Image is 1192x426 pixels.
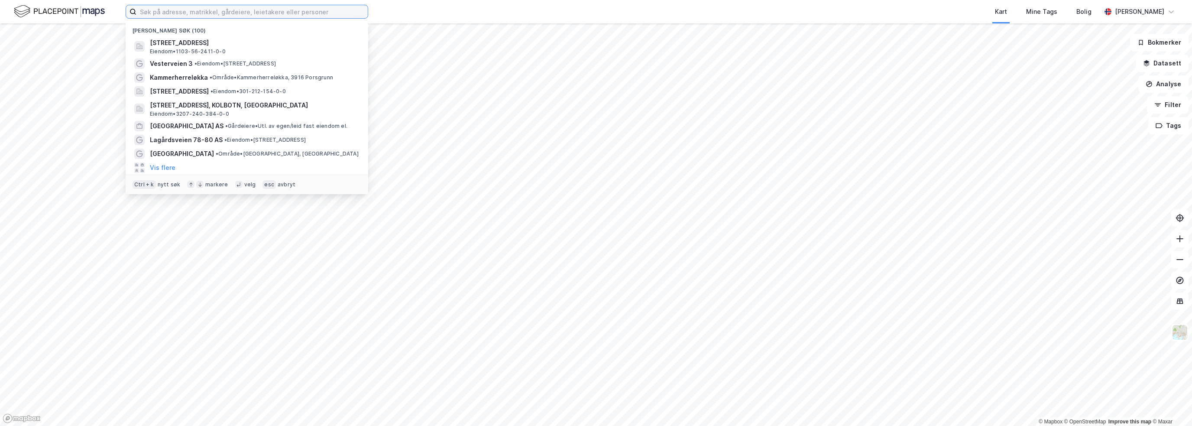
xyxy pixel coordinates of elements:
a: Mapbox homepage [3,413,41,423]
div: [PERSON_NAME] søk (100) [126,20,368,36]
span: Eiendom • [STREET_ADDRESS] [194,60,276,67]
span: • [211,88,213,94]
div: Kart [995,7,1007,17]
button: Tags [1148,117,1189,134]
button: Bokmerker [1130,34,1189,51]
button: Filter [1147,96,1189,114]
iframe: Chat Widget [1149,384,1192,426]
img: logo.f888ab2527a4732fd821a326f86c7f29.svg [14,4,105,19]
span: Eiendom • 1103-56-2411-0-0 [150,48,226,55]
span: Eiendom • 301-212-154-0-0 [211,88,286,95]
span: [STREET_ADDRESS], KOLBOTN, [GEOGRAPHIC_DATA] [150,100,358,111]
div: avbryt [278,181,295,188]
span: Eiendom • [STREET_ADDRESS] [224,137,306,143]
div: velg [244,181,256,188]
a: Mapbox [1039,419,1062,425]
div: Bolig [1076,7,1092,17]
button: Datasett [1136,55,1189,72]
span: Gårdeiere • Utl. av egen/leid fast eiendom el. [225,123,347,130]
span: Område • [GEOGRAPHIC_DATA], [GEOGRAPHIC_DATA] [216,150,359,157]
div: markere [205,181,228,188]
div: Mine Tags [1026,7,1057,17]
span: Lagårdsveien 78-80 AS [150,135,223,145]
span: [STREET_ADDRESS] [150,38,358,48]
div: nytt søk [158,181,181,188]
div: Ctrl + k [133,180,156,189]
span: • [225,123,228,129]
span: • [224,137,227,143]
span: Kammerherreløkka [150,72,208,83]
button: Analyse [1138,75,1189,93]
a: OpenStreetMap [1064,419,1106,425]
div: esc [262,180,276,189]
span: [GEOGRAPHIC_DATA] AS [150,121,223,131]
input: Søk på adresse, matrikkel, gårdeiere, leietakere eller personer [136,5,368,18]
span: [GEOGRAPHIC_DATA] [150,149,214,159]
span: • [194,60,197,67]
span: [STREET_ADDRESS] [150,86,209,97]
a: Improve this map [1108,419,1151,425]
span: • [210,74,212,81]
div: Kontrollprogram for chat [1149,384,1192,426]
span: • [216,150,218,157]
span: Eiendom • 3207-240-384-0-0 [150,111,229,117]
img: Z [1172,324,1188,341]
span: Område • Kammerherreløkka, 3916 Porsgrunn [210,74,333,81]
span: Vesterveien 3 [150,59,193,69]
div: [PERSON_NAME] [1115,7,1164,17]
button: Vis flere [150,163,175,173]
